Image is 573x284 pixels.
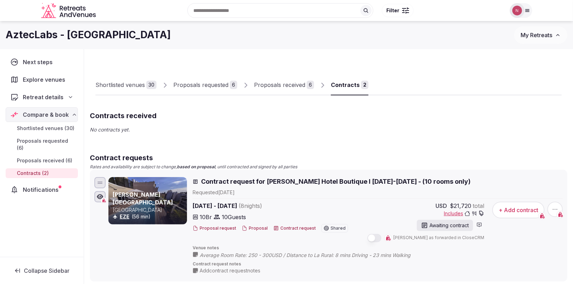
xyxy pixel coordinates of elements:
strong: based on proposal [177,164,215,169]
span: Contract request for [PERSON_NAME] Hotel Boutique I [DATE]-[DATE] - (10 rooms only) [201,177,471,186]
a: Notifications [6,182,78,197]
span: My Retreats [521,32,552,39]
button: EZE [120,213,129,220]
span: Explore venues [23,75,68,84]
a: Shortlisted venues (30) [6,123,78,133]
div: Awaiting contract [417,220,473,231]
p: No contracts yet. [90,126,567,133]
button: Includes [444,210,484,217]
span: total [473,202,484,210]
span: Contracts (2) [17,170,49,177]
button: + Add contract [492,202,545,218]
div: Proposals requested [173,81,228,89]
a: Proposals received6 [254,75,314,95]
span: Shortlisted venues (30) [17,125,74,132]
span: Proposals received (6) [17,157,72,164]
svg: Retreats and Venues company logo [41,3,97,19]
a: Next steps [6,55,78,69]
a: Shortlisted venues30 [95,75,156,95]
h2: Contracts received [90,111,567,121]
span: 10 Br [200,213,212,221]
a: Proposals received (6) [6,156,78,165]
span: Venue notes [193,245,563,251]
span: Next steps [23,58,55,66]
span: Proposals requested (6) [17,137,75,151]
div: Contracts [331,81,360,89]
p: [GEOGRAPHIC_DATA] [113,207,186,214]
a: Proposals requested (6) [6,136,78,153]
a: EZE [120,214,129,219]
img: Nathalia Bilotti [512,6,522,15]
a: Contracts2 [331,75,368,95]
span: Average Room Rate: 250 - 300USD / Distance to La Rural: 8 mins Driving - 23 mins Walking [200,252,425,259]
div: $21,720 [434,202,484,210]
button: My Retreats [514,26,567,44]
div: 2 [361,81,368,89]
a: Contracts (2) [6,168,78,178]
div: 6 [230,81,237,89]
div: Proposals received [254,81,305,89]
span: Retreat details [23,93,64,101]
span: Notifications [23,185,61,194]
a: [PERSON_NAME][GEOGRAPHIC_DATA] [113,191,173,206]
div: 30 [146,81,156,89]
span: Compare & book [23,110,69,119]
button: Filter [382,4,414,17]
span: Add contract request notes [200,267,260,274]
span: Collapse Sidebar [24,267,69,274]
button: Contract request [273,225,316,231]
a: Explore venues [6,72,78,87]
span: Filter [386,7,399,14]
div: Shortlisted venues [95,81,145,89]
span: Shared [331,226,346,230]
button: Proposal request [193,225,236,231]
span: USD [435,202,447,210]
div: (56 min) [113,213,186,220]
p: Rates and availability are subject to change, , until contracted and signed by all parties [90,164,567,170]
h1: AztecLabs - [GEOGRAPHIC_DATA] [6,28,171,42]
span: ( 8 night s ) [239,202,262,209]
div: Requested [DATE] [193,189,563,196]
span: [DATE] - [DATE] [193,202,348,210]
a: Proposals requested6 [173,75,237,95]
h2: Contract requests [90,153,567,163]
button: Collapse Sidebar [6,263,78,278]
a: Visit the homepage [41,3,97,19]
span: 10 Guests [222,213,246,221]
span: Contract request notes [193,261,563,267]
div: 6 [307,81,314,89]
button: Proposal [242,225,268,231]
span: [PERSON_NAME] as forwarded in CloseCRM [393,235,484,241]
